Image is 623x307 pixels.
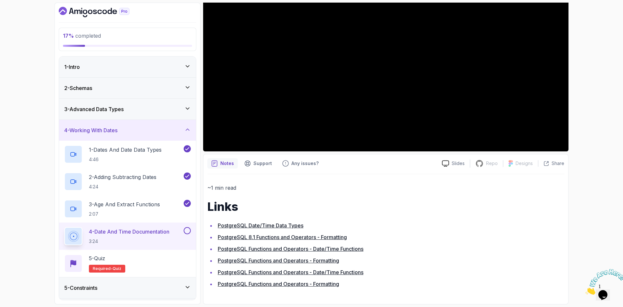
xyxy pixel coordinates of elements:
button: 4-Date and Time Documentation3:24 [64,227,191,245]
button: 5-QuizRequired-quiz [64,254,191,273]
h3: 3 - Advanced Data Types [64,105,124,113]
p: 4:24 [89,184,156,190]
a: PostgreSQL 8.1 Functions and Operators - Formatting [218,234,347,240]
span: 17 % [63,32,74,39]
h3: 2 - Schemas [64,84,92,92]
p: 5 - Quiz [89,254,105,262]
a: Slides [437,160,470,167]
span: Required- [93,266,113,271]
button: 4-Working With Dates [59,120,196,141]
button: 1-Intro [59,57,196,77]
p: Share [552,160,564,167]
p: 2:07 [89,211,160,217]
a: PostgreSQL Functions and Operators - Date/Time Functions [218,269,363,275]
iframe: chat widget [583,266,623,297]
a: PostgreSQL Functions and Operators - Date/Time Functions [218,246,363,252]
button: 3-Advanced Data Types [59,99,196,120]
a: PostgreSQL Functions and Operators - Formatting [218,281,339,287]
button: 1-Dates And Date Data Types4:46 [64,145,191,163]
p: 1 - Dates And Date Data Types [89,146,162,154]
button: 2-Schemas [59,78,196,98]
h3: 1 - Intro [64,63,80,71]
button: 2-Adding Subtracting Dates4:24 [64,173,191,191]
span: 1 [3,3,5,8]
p: 3 - Age And Extract Functions [89,200,160,208]
p: 4 - Date and Time Documentation [89,228,169,236]
p: Repo [486,160,498,167]
p: 3:24 [89,238,169,245]
p: 2 - Adding Subtracting Dates [89,173,156,181]
a: PostgreSQL Date/Time Data Types [218,222,303,229]
p: ~1 min read [207,183,564,192]
button: 3-Age And Extract Functions2:07 [64,200,191,218]
p: 4:46 [89,156,162,163]
a: Dashboard [59,7,144,17]
span: completed [63,32,101,39]
h1: Links [207,200,564,213]
a: PostgreSQL Functions and Operators - Formatting [218,257,339,264]
button: Share [538,160,564,167]
h3: 4 - Working With Dates [64,126,117,134]
button: 5-Constraints [59,277,196,298]
p: Designs [516,160,533,167]
h3: 5 - Constraints [64,284,97,292]
img: Chat attention grabber [3,3,43,28]
p: Slides [452,160,465,167]
span: quiz [113,266,121,271]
